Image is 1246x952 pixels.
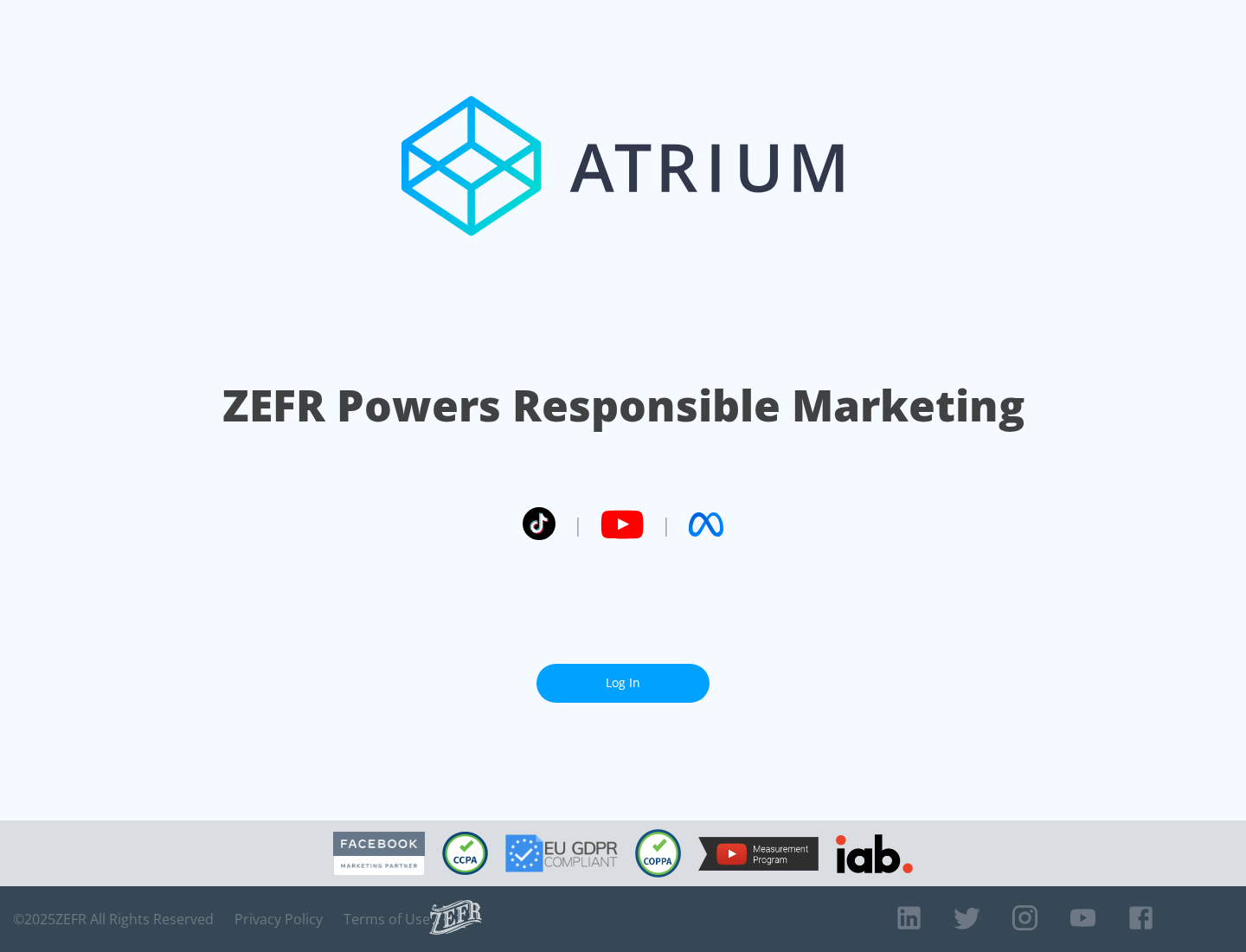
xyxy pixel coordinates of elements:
img: IAB [836,834,913,873]
h1: ZEFR Powers Responsible Marketing [222,376,1024,435]
img: COPPA Compliant [635,829,681,878]
a: Terms of Use [344,910,430,928]
img: Facebook Marketing Partner [333,832,425,876]
img: CCPA Compliant [442,832,488,875]
a: Log In [536,664,710,703]
img: YouTube Measurement Program [698,837,819,871]
a: Privacy Policy [234,910,323,928]
span: | [661,511,671,537]
span: © 2025 ZEFR All Rights Reserved [13,910,214,928]
span: | [573,511,583,537]
img: GDPR Compliant [505,834,618,872]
